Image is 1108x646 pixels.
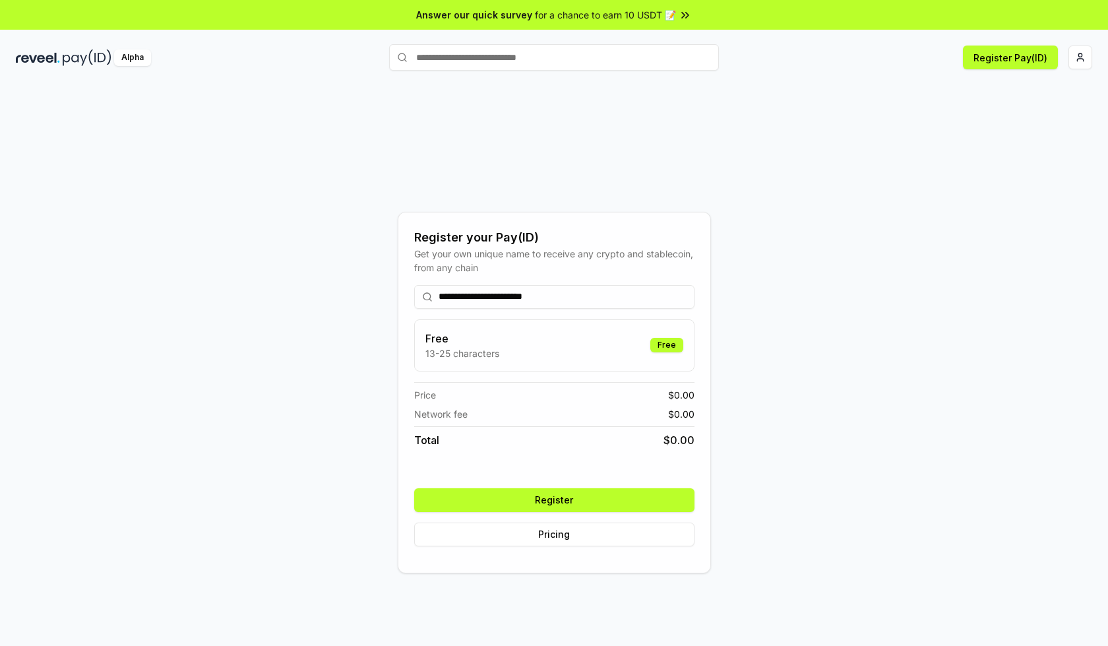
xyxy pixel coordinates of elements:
span: $ 0.00 [663,432,694,448]
button: Register [414,488,694,512]
p: 13-25 characters [425,346,499,360]
div: Get your own unique name to receive any crypto and stablecoin, from any chain [414,247,694,275]
img: pay_id [63,49,111,66]
span: for a chance to earn 10 USDT 📝 [535,8,676,22]
img: reveel_dark [16,49,60,66]
span: $ 0.00 [668,407,694,421]
span: Price [414,388,436,402]
h3: Free [425,331,499,346]
span: Total [414,432,439,448]
div: Free [650,338,683,352]
button: Pricing [414,523,694,546]
div: Alpha [114,49,151,66]
div: Register your Pay(ID) [414,228,694,247]
button: Register Pay(ID) [963,46,1058,69]
span: Network fee [414,407,468,421]
span: Answer our quick survey [416,8,532,22]
span: $ 0.00 [668,388,694,402]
